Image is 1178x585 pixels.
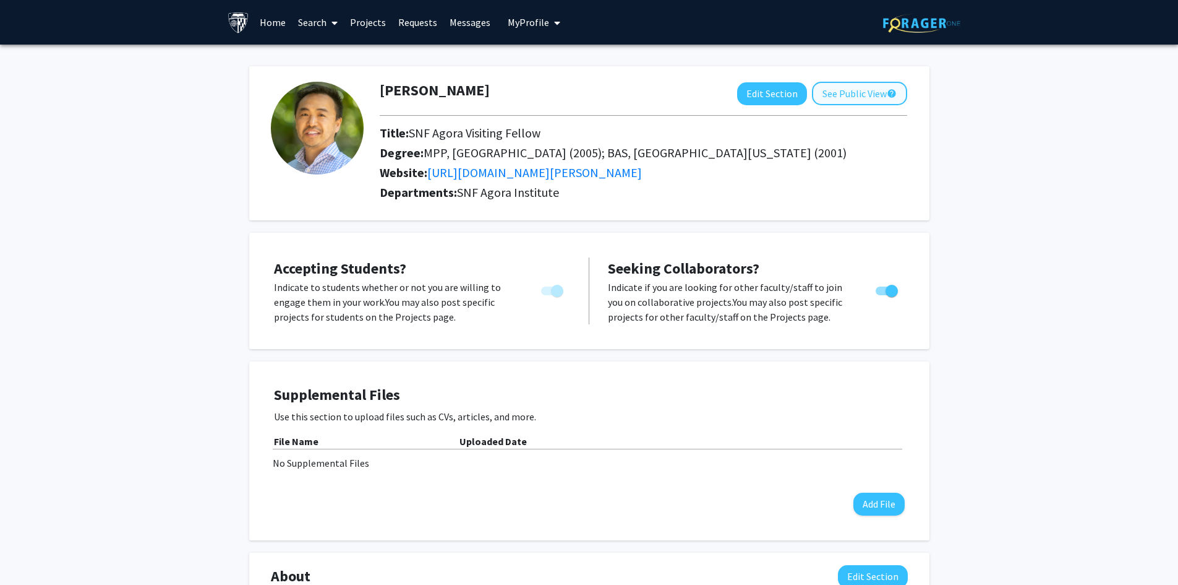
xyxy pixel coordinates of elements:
h2: Title: [380,126,907,141]
span: MPP, [GEOGRAPHIC_DATA] (2005); BAS, [GEOGRAPHIC_DATA][US_STATE] (2001) [424,145,847,160]
b: File Name [274,435,318,448]
div: No Supplemental Files [273,456,906,470]
div: Toggle [536,280,570,298]
a: Home [254,1,292,44]
span: SNF Agora Visiting Fellow [409,125,540,141]
p: Indicate to students whether or not you are willing to engage them in your work. You may also pos... [274,280,518,324]
span: Seeking Collaborators? [608,259,759,278]
h2: Website: [380,165,907,180]
h1: [PERSON_NAME] [380,82,490,100]
p: Indicate if you are looking for other faculty/staff to join you on collaborative projects. You ma... [608,280,852,324]
span: My Profile [508,16,549,28]
a: Requests [392,1,443,44]
span: SNF Agora Institute [457,184,559,200]
img: Profile Picture [271,82,364,175]
img: Johns Hopkins University Logo [228,12,249,33]
a: Projects [344,1,392,44]
a: Messages [443,1,497,44]
iframe: Chat [9,529,53,576]
p: Use this section to upload files such as CVs, articles, and more. [274,409,905,424]
button: Add File [853,493,905,516]
h4: Supplemental Files [274,386,905,404]
mat-icon: help [887,86,897,101]
h2: Departments: [370,185,916,200]
button: See Public View [812,82,907,105]
button: Edit Section [737,82,807,105]
a: Opens in a new tab [427,165,642,180]
b: Uploaded Date [459,435,527,448]
a: Search [292,1,344,44]
div: You cannot turn this off while you have active projects. [536,280,570,298]
div: Toggle [871,280,905,298]
h2: Degree: [380,145,907,160]
img: ForagerOne Logo [883,14,960,33]
span: Accepting Students? [274,259,406,278]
